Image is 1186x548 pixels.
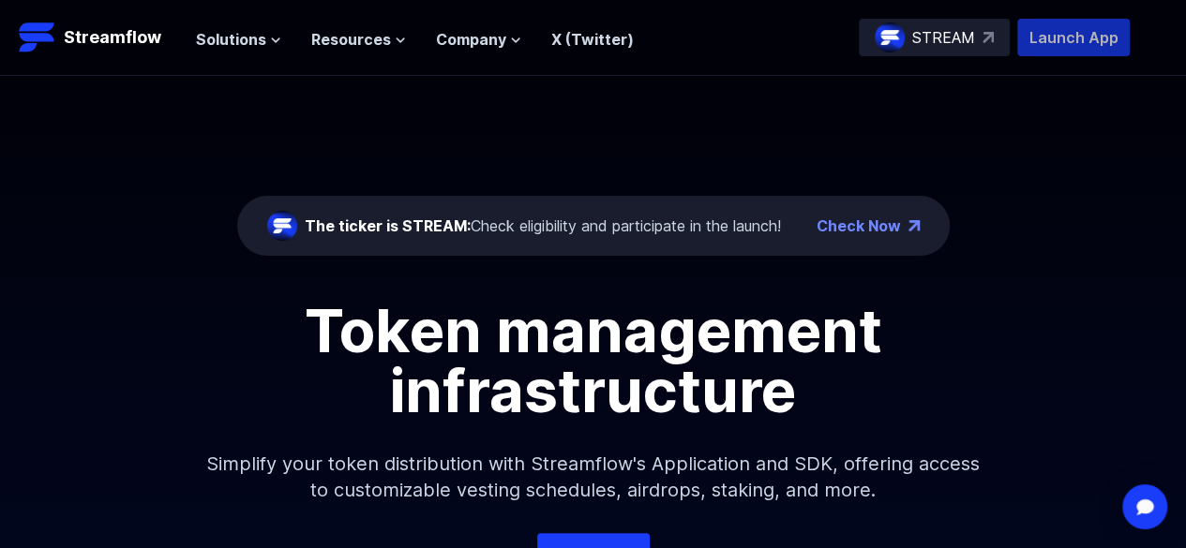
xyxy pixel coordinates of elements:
[196,28,281,51] button: Solutions
[64,24,161,51] p: Streamflow
[1122,484,1167,529] div: Open Intercom Messenger
[983,32,994,43] img: top-right-arrow.svg
[305,215,781,237] div: Check eligibility and participate in the launch!
[305,216,471,235] span: The ticker is STREAM:
[912,26,975,49] p: STREAM
[172,301,1015,421] h1: Token management infrastructure
[267,211,297,241] img: streamflow-logo-circle.png
[817,215,901,237] a: Check Now
[19,19,177,56] a: Streamflow
[19,19,56,56] img: Streamflow Logo
[436,28,521,51] button: Company
[875,22,905,52] img: streamflow-logo-circle.png
[196,28,266,51] span: Solutions
[908,220,920,231] img: top-right-arrow.png
[190,421,997,533] p: Simplify your token distribution with Streamflow's Application and SDK, offering access to custom...
[311,28,391,51] span: Resources
[311,28,406,51] button: Resources
[551,30,634,49] a: X (Twitter)
[436,28,506,51] span: Company
[859,19,1010,56] a: STREAM
[1017,19,1130,56] button: Launch App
